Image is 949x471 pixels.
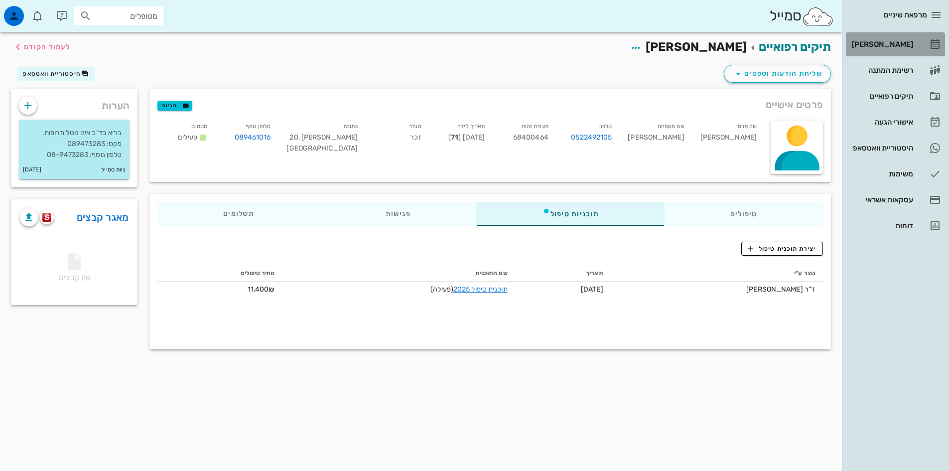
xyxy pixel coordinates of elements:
[283,266,516,282] th: שם התוכנית
[846,136,945,160] a: היסטוריית וואטסאפ
[766,97,823,113] span: פרטים אישיים
[665,202,823,226] div: טיפולים
[23,164,41,175] small: [DATE]
[571,132,612,143] a: 0522492105
[850,144,913,152] div: היסטוריית וואטסאפ
[286,144,358,153] span: [GEOGRAPHIC_DATA]
[157,266,282,282] th: מחיר טיפולים
[611,282,823,298] td: ד"ר [PERSON_NAME]
[850,222,913,230] div: דוחות
[17,67,95,81] button: היסטוריית וואטסאפ
[178,133,197,142] span: פעילים
[453,285,508,294] a: תוכנית טיפול 2025
[11,89,137,118] div: הערות
[27,128,122,160] p: בריא בד"כ אינו נוטל תרופות. פקס: 089473283 טלפון נוסף: 08-9473283
[846,84,945,108] a: תיקים רפואיים
[522,123,548,130] small: תעודת זהות
[724,65,831,83] button: שליחת הודעות וטפסים
[366,119,429,160] div: זכר
[732,68,822,80] span: שליחת הודעות וטפסים
[289,133,358,142] span: [PERSON_NAME] 20
[246,123,271,130] small: טלפון נוסף
[320,202,477,226] div: פגישות
[162,101,188,110] span: תגיות
[157,282,282,298] td: 11,400₪
[611,266,823,282] th: נוצר ע"י
[343,123,358,130] small: כתובת
[191,123,207,130] small: סטטוס
[23,70,81,77] span: היסטוריית וואטסאפ
[846,188,945,212] a: עסקאות אשראי
[409,123,421,130] small: מגדר
[658,123,684,130] small: שם משפחה
[599,123,612,130] small: טלפון
[802,6,834,26] img: SmileCloud logo
[157,101,192,111] button: תגיות
[850,92,913,100] div: תיקים רפואיים
[850,196,913,204] div: עסקאות אשראי
[884,10,927,19] span: מרפאת שיניים
[516,266,611,282] th: תאריך
[457,123,485,130] small: תאריך לידה
[850,170,913,178] div: משימות
[692,119,765,160] div: [PERSON_NAME]
[759,40,831,54] a: תיקים רפואיים
[235,132,271,143] a: 089461016
[101,164,126,175] small: צוות סמייל
[448,133,485,142] span: [DATE] ( )
[451,133,458,142] strong: 71
[59,256,90,282] span: אין קבצים
[223,210,254,217] span: תשלומים
[430,285,507,294] span: (פעילה)
[736,123,757,130] small: שם פרטי
[40,210,54,224] button: scanora logo
[24,43,70,51] span: לעמוד הקודם
[846,162,945,186] a: משימות
[850,118,913,126] div: אישורי הגעה
[770,5,834,27] div: סמייל
[42,213,52,222] img: scanora logo
[741,242,823,256] button: יצירת תוכנית טיפול
[620,119,692,160] div: [PERSON_NAME]
[846,110,945,134] a: אישורי הגעה
[846,214,945,238] a: דוחות
[12,38,70,56] button: לעמוד הקודם
[846,32,945,56] a: [PERSON_NAME]
[29,8,35,14] span: תג
[298,133,300,142] span: ,
[477,202,665,226] div: תוכניות טיפול
[513,133,548,142] span: 68400464
[846,58,945,82] a: רשימת המתנה
[850,66,913,74] div: רשימת המתנה
[646,40,747,54] span: [PERSON_NAME]
[516,282,611,298] td: [DATE]
[77,209,129,225] a: מאגר קבצים
[748,244,816,253] span: יצירת תוכנית טיפול
[850,40,913,48] div: [PERSON_NAME]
